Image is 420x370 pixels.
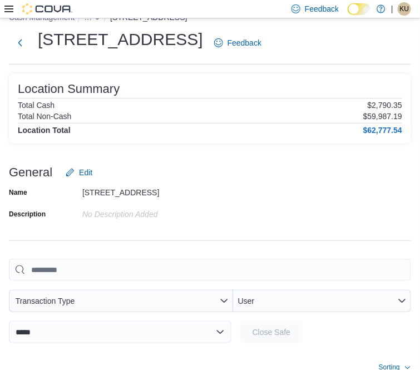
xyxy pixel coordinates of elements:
[9,290,233,312] button: Transaction Type
[233,290,411,312] button: User
[9,11,411,26] nav: An example of EuiBreadcrumbs
[18,126,71,135] h4: Location Total
[9,210,46,219] label: Description
[18,82,120,96] h3: Location Summary
[79,167,92,178] span: Edit
[238,297,255,305] span: User
[210,32,266,54] a: Feedback
[18,101,55,110] h6: Total Cash
[368,101,402,110] p: $2,790.35
[363,126,402,135] h4: $62,777.54
[348,3,371,15] input: Dark Mode
[400,2,409,16] span: KU
[9,32,31,54] button: Next
[228,37,261,48] span: Feedback
[16,297,75,305] span: Transaction Type
[240,321,303,343] button: Close Safe
[82,205,231,219] div: No Description added
[18,112,72,121] h6: Total Non-Cash
[398,2,411,16] div: Korryne Urquhart
[22,3,72,14] img: Cova
[61,161,97,184] button: Edit
[9,166,52,179] h3: General
[82,184,231,197] div: [STREET_ADDRESS]
[9,259,411,281] input: This is a search bar. As you type, the results lower in the page will automatically filter.
[9,188,27,197] label: Name
[305,3,339,14] span: Feedback
[391,2,393,16] p: |
[363,112,402,121] p: $59,987.19
[38,28,203,51] h1: [STREET_ADDRESS]
[253,327,290,338] span: Close Safe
